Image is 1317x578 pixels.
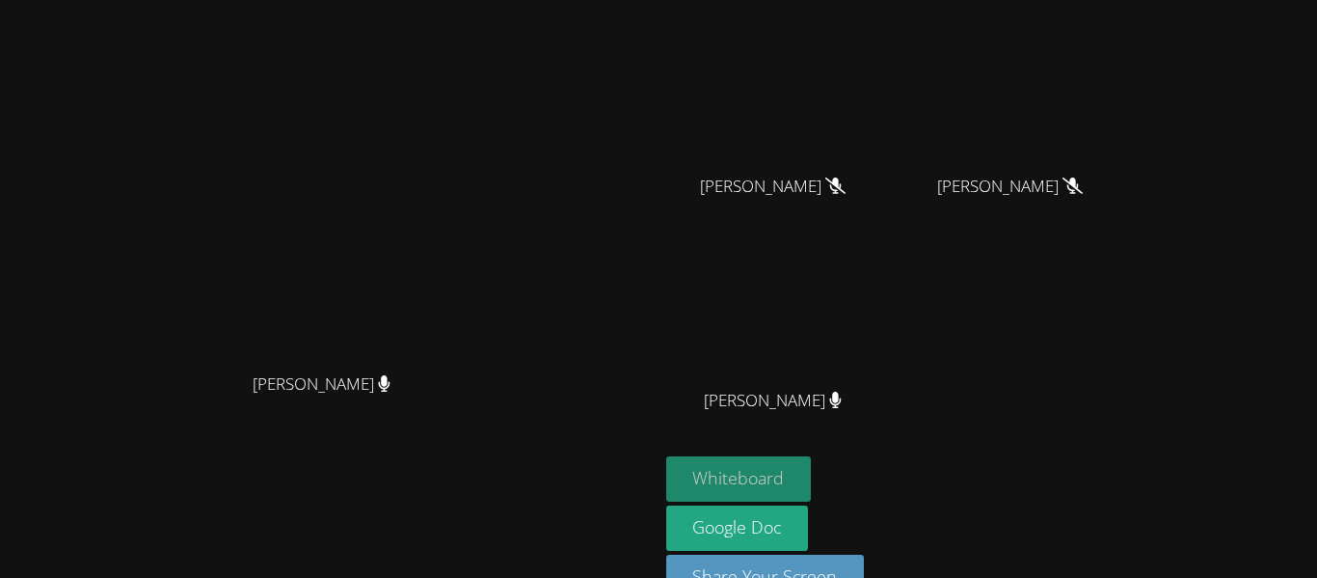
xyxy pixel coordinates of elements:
a: Google Doc [666,506,809,551]
span: [PERSON_NAME] [700,173,846,201]
button: Whiteboard [666,456,812,502]
span: [PERSON_NAME] [704,387,842,415]
span: [PERSON_NAME] [937,173,1083,201]
span: [PERSON_NAME] [253,371,390,399]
